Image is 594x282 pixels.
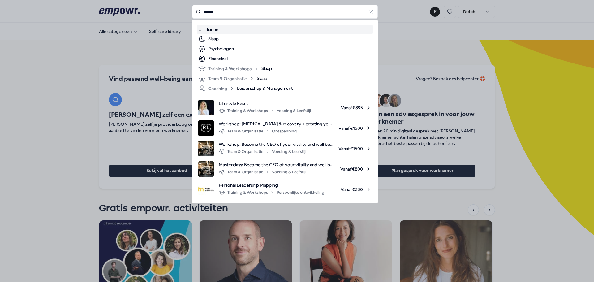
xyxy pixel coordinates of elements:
span: Masterclass: Become the CEO of your vitality and well being: A helicopter view on Health & Lifestyle [219,161,335,168]
a: product imageMasterclass: Become the CEO of your vitality and well being: A helicopter view on He... [198,161,372,177]
span: Slaap [257,75,267,82]
div: Psychologen [208,45,372,53]
a: Financieel [198,55,372,63]
a: lianne [198,26,372,33]
div: Financieel [208,55,372,63]
div: Slaap [208,35,372,43]
span: Lifestyle Reset [219,100,311,107]
a: product imagePersonal Leadership MappingTraining & WorkshopsPersoonlijke ontwikkelingVanaf€330 [198,182,372,197]
span: Vanaf € 330 [329,182,372,197]
img: product image [198,161,214,177]
div: Coaching [198,85,235,92]
div: Team & Organisatie Voeding & Leefstijl [219,168,306,176]
a: product imageWorkshop: [MEDICAL_DATA] & recovery + creating your personal lifestyle planTeam & Or... [198,120,372,136]
span: Workshop: [MEDICAL_DATA] & recovery + creating your personal lifestyle plan [219,120,334,127]
span: Vanaf € 895 [316,100,372,115]
span: Leiderschap & Management [237,85,293,92]
div: Training & Workshops Persoonlijke ontwikkeling [219,189,324,196]
span: Vanaf € 1500 [338,120,372,136]
span: Personal Leadership Mapping [219,182,324,189]
a: Psychologen [198,45,372,53]
a: Team & OrganisatieSlaap [198,75,372,82]
span: Vanaf € 1500 [338,141,372,156]
div: Team & Organisatie Ontspanning [219,128,297,135]
div: Team & Organisatie Voeding & Leefstijl [219,148,306,155]
a: Training & WorkshopsSlaap [198,65,372,72]
a: Slaap [198,35,372,43]
span: Workshop: Become the CEO of your vitality and well being: A helicopter view on Health & Lifestyle [219,141,334,148]
img: product image [198,100,214,115]
img: product image [198,182,214,197]
a: CoachingLeiderschap & Management [198,85,372,92]
div: Training & Workshops Voeding & Leefstijl [219,107,311,115]
input: Search for products, categories or subcategories [192,5,378,19]
span: Vanaf € 800 [340,161,372,177]
span: Slaap [261,65,272,72]
div: Team & Organisatie [198,75,254,82]
img: product image [198,120,214,136]
img: product image [198,141,214,156]
div: Training & Workshops [198,65,259,72]
a: product imageWorkshop: Become the CEO of your vitality and well being: A helicopter view on Healt... [198,141,372,156]
a: product imageLifestyle ResetTraining & WorkshopsVoeding & LeefstijlVanaf€895 [198,100,372,115]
